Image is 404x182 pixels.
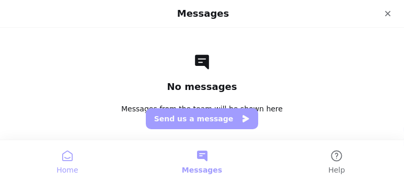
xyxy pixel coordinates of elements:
button: Messages [135,140,270,182]
h1: Messages [175,5,232,22]
h2: No messages [167,81,237,93]
span: Help [328,166,345,174]
button: Send us a message [146,108,259,129]
span: Messages [182,166,222,174]
span: Home [56,166,78,174]
div: Close [378,4,397,23]
span: Messages from the team will be shown here [121,104,283,114]
button: Help [269,140,404,182]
